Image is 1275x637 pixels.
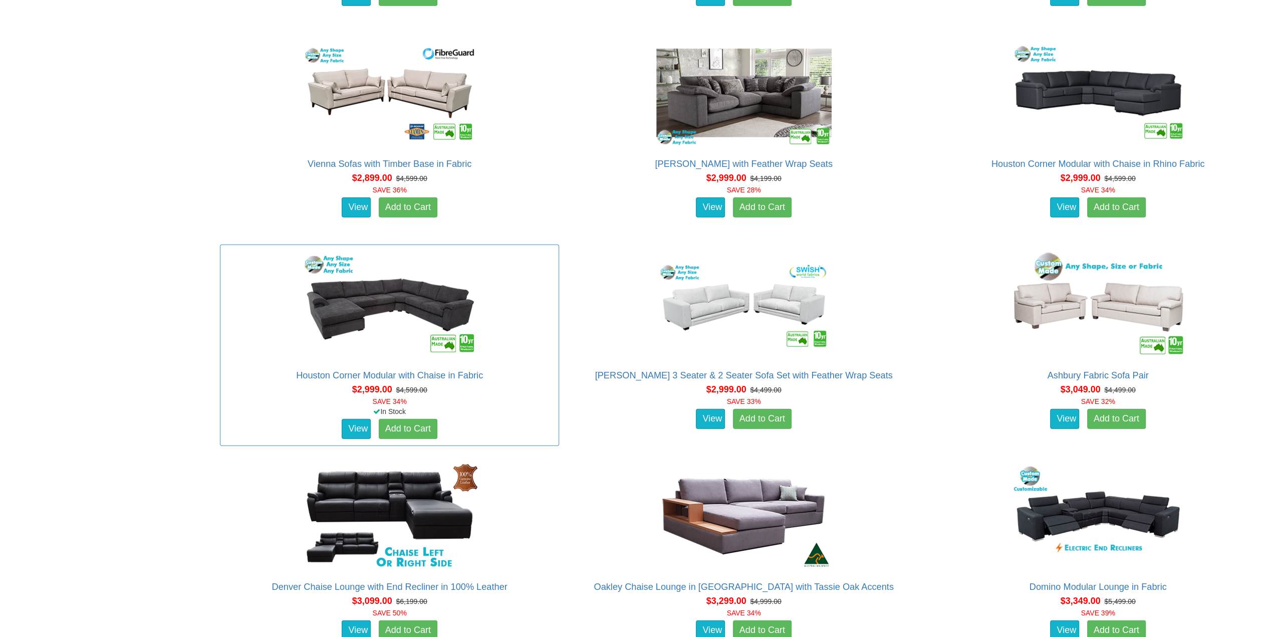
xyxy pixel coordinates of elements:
span: $2,999.00 [706,173,746,183]
del: $4,999.00 [750,597,781,605]
a: View [342,197,371,218]
del: $4,499.00 [750,386,781,394]
font: SAVE 34% [373,397,407,405]
del: $5,499.00 [1104,597,1135,605]
a: Ashbury Fabric Sofa Pair [1047,370,1148,380]
img: Vienna Sofas with Timber Base in Fabric [300,39,480,149]
span: $2,999.00 [706,384,746,394]
img: Houston Corner Modular with Chaise in Rhino Fabric [1008,39,1188,149]
img: Oakley Chaise Lounge in Fabric with Tassie Oak Accents [654,462,834,572]
del: $4,599.00 [396,386,427,394]
a: Domino Modular Lounge in Fabric [1030,582,1167,592]
a: Add to Cart [733,197,792,218]
del: $4,499.00 [1104,386,1135,394]
a: Add to Cart [379,197,437,218]
span: $3,299.00 [706,596,746,606]
a: View [696,409,725,429]
span: $3,049.00 [1060,384,1100,394]
a: Denver Chaise Lounge with End Recliner in 100% Leather [272,582,507,592]
span: $3,099.00 [352,596,392,606]
a: Add to Cart [733,409,792,429]
a: Vienna Sofas with Timber Base in Fabric [308,159,471,169]
img: Houston Corner Modular with Chaise in Fabric [300,250,480,360]
font: SAVE 34% [1081,186,1115,194]
a: View [1050,197,1079,218]
a: [PERSON_NAME] with Feather Wrap Seats [655,159,832,169]
font: SAVE 33% [726,397,760,405]
a: Houston Corner Modular with Chaise in Rhino Fabric [991,159,1205,169]
a: View [696,197,725,218]
del: $6,199.00 [396,597,427,605]
del: $4,599.00 [396,174,427,182]
span: $2,899.00 [352,173,392,183]
span: $2,999.00 [1060,173,1100,183]
a: Houston Corner Modular with Chaise in Fabric [296,370,483,380]
font: SAVE 36% [373,186,407,194]
a: View [1050,409,1079,429]
font: SAVE 28% [726,186,760,194]
del: $4,599.00 [1104,174,1135,182]
a: Oakley Chaise Lounge in [GEOGRAPHIC_DATA] with Tassie Oak Accents [594,582,893,592]
del: $4,199.00 [750,174,781,182]
span: $2,999.00 [352,384,392,394]
font: SAVE 39% [1081,609,1115,617]
img: Denver Chaise Lounge with End Recliner in 100% Leather [300,462,480,572]
img: Domino Modular Lounge in Fabric [1008,462,1188,572]
img: Erika 3 Seater & 2 Seater Sofa Set with Feather Wrap Seats [654,250,834,360]
a: Add to Cart [1087,197,1146,218]
img: Erika Corner with Feather Wrap Seats [654,39,834,149]
div: In Stock [218,406,561,416]
a: Add to Cart [379,419,437,439]
font: SAVE 34% [726,609,760,617]
a: View [342,419,371,439]
span: $3,349.00 [1060,596,1100,606]
a: [PERSON_NAME] 3 Seater & 2 Seater Sofa Set with Feather Wrap Seats [595,370,893,380]
img: Ashbury Fabric Sofa Pair [1008,250,1188,360]
a: Add to Cart [1087,409,1146,429]
font: SAVE 32% [1081,397,1115,405]
font: SAVE 50% [373,609,407,617]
